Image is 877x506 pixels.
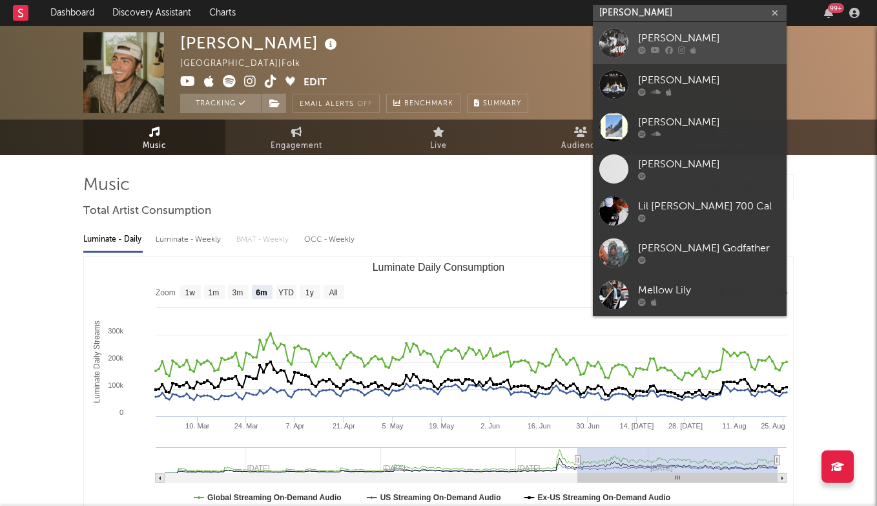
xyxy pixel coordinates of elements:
div: [GEOGRAPHIC_DATA] | Folk [180,56,315,72]
button: Edit [304,75,327,91]
text: 14. [DATE] [619,422,654,430]
div: [PERSON_NAME] [638,115,780,131]
text: 1y [305,288,314,297]
a: Lil [PERSON_NAME] 700 Cal [593,190,787,232]
text: Zoom [156,288,176,297]
a: [PERSON_NAME] [593,106,787,148]
text: 28. [DATE] [668,422,703,430]
button: 99+ [824,8,833,18]
text: 2. Jun [480,422,500,430]
a: Live [367,120,510,155]
a: Music [83,120,225,155]
text: 30. Jun [576,422,599,430]
text: US Streaming On-Demand Audio [380,493,501,502]
em: Off [357,101,373,108]
text: 19. May [429,422,455,430]
text: 1w [185,288,196,297]
a: [PERSON_NAME] [593,148,787,190]
button: Tracking [180,94,261,113]
a: Engagement [225,120,367,155]
text: 11. Aug [722,422,746,430]
div: Lil [PERSON_NAME] 700 Cal [638,199,780,215]
text: Ex-US Streaming On-Demand Audio [538,493,671,502]
div: OCC - Weekly [304,229,356,251]
span: Engagement [271,138,322,154]
a: Mellow Lily [593,274,787,316]
a: [PERSON_NAME] [593,64,787,106]
text: 100k [108,381,123,389]
text: 1m [209,288,220,297]
text: YTD [278,288,294,297]
text: 25. Aug [761,422,785,430]
span: Summary [483,100,521,107]
div: Luminate - Daily [83,229,143,251]
div: [PERSON_NAME] Godfather [638,241,780,257]
button: Summary [467,94,528,113]
text: 300k [108,327,123,335]
text: 0 [119,408,123,416]
text: Luminate Daily Streams [92,321,101,403]
div: [PERSON_NAME] [180,32,340,54]
a: [PERSON_NAME] Godfather [593,232,787,274]
span: Benchmark [404,96,453,112]
div: Mellow Lily [638,283,780,299]
text: 21. Apr [333,422,355,430]
div: [PERSON_NAME] [638,31,780,47]
div: Luminate - Weekly [156,229,223,251]
text: 3m [232,288,243,297]
text: 200k [108,354,123,362]
text: 24. Mar [234,422,259,430]
a: [PERSON_NAME] [593,22,787,64]
a: Benchmark [386,94,460,113]
text: 6m [256,288,267,297]
text: All [329,288,337,297]
div: [PERSON_NAME] [638,157,780,173]
text: 10. Mar [185,422,210,430]
span: Music [143,138,167,154]
text: Luminate Daily Consumption [373,262,505,273]
div: 99 + [828,3,844,13]
div: [PERSON_NAME] [638,73,780,89]
button: Email AlertsOff [293,94,380,113]
text: 7. Apr [286,422,305,430]
text: Global Streaming On-Demand Audio [207,493,342,502]
a: Audience [510,120,652,155]
span: Total Artist Consumption [83,204,211,219]
text: 5. May [382,422,404,430]
span: Live [430,138,447,154]
span: Audience [561,138,601,154]
input: Search for artists [593,5,787,21]
text: 16. Jun [528,422,551,430]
